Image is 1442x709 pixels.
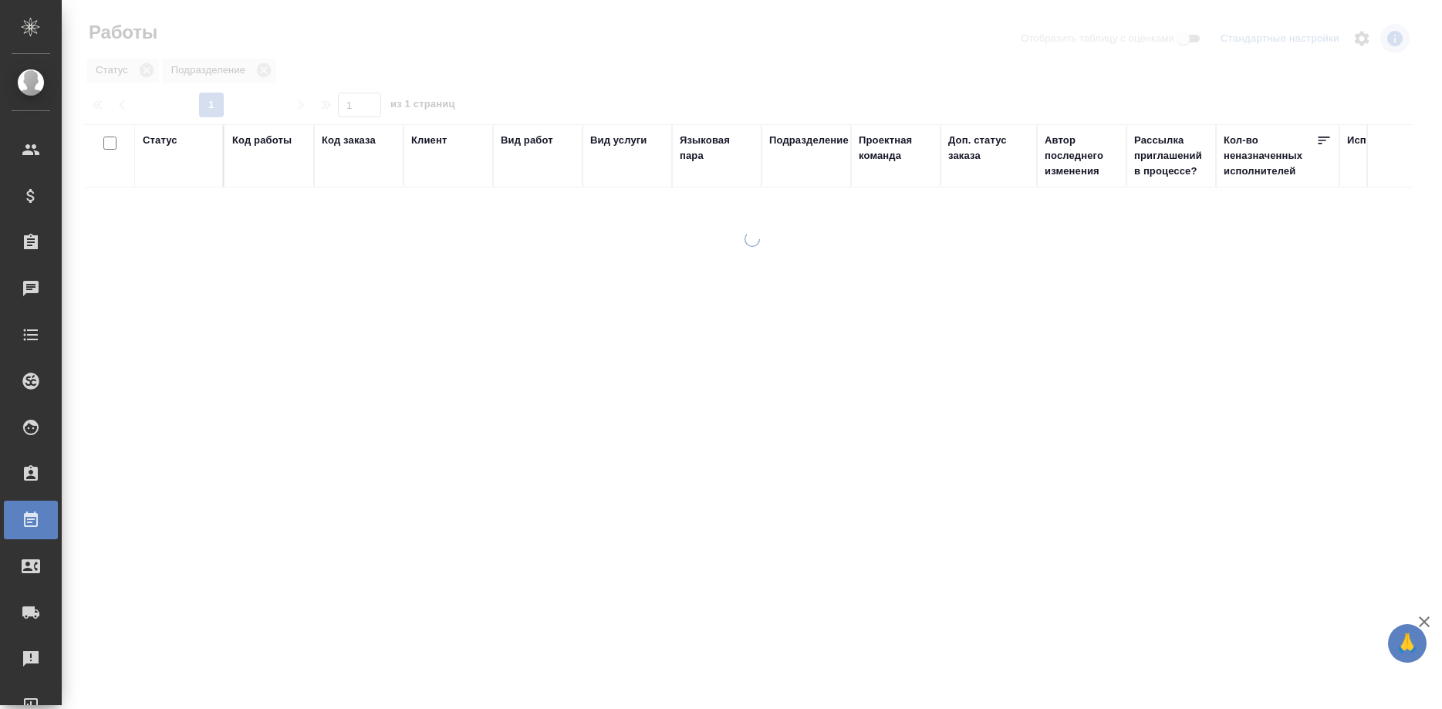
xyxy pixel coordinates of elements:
div: Вид работ [501,133,553,148]
div: Клиент [411,133,447,148]
div: Автор последнего изменения [1045,133,1119,179]
div: Языковая пара [680,133,754,164]
div: Исполнитель [1347,133,1415,148]
div: Код заказа [322,133,376,148]
div: Рассылка приглашений в процессе? [1134,133,1208,179]
div: Доп. статус заказа [948,133,1029,164]
div: Статус [143,133,177,148]
div: Вид услуги [590,133,647,148]
div: Подразделение [769,133,849,148]
div: Проектная команда [859,133,933,164]
span: 🙏 [1394,627,1420,660]
div: Код работы [232,133,292,148]
button: 🙏 [1388,624,1427,663]
div: Кол-во неназначенных исполнителей [1224,133,1316,179]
